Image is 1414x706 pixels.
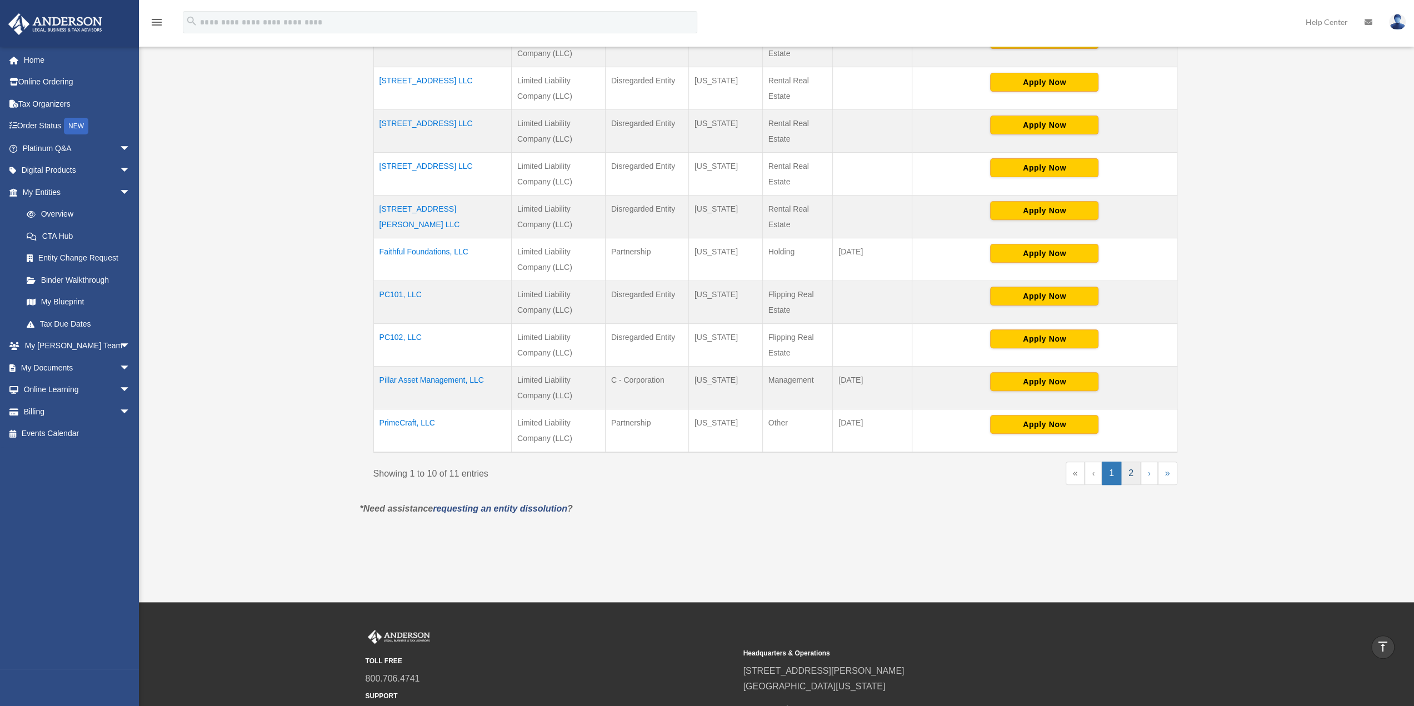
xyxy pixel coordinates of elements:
span: arrow_drop_down [119,357,142,379]
td: PrimeCraft, LLC [373,409,511,452]
img: Anderson Advisors Platinum Portal [366,630,432,644]
img: Anderson Advisors Platinum Portal [5,13,106,35]
em: *Need assistance ? [360,504,573,513]
a: vertical_align_top [1371,635,1395,659]
td: PC101, LLC [373,281,511,323]
td: Limited Liability Company (LLC) [511,366,605,409]
span: arrow_drop_down [119,400,142,423]
i: vertical_align_top [1376,640,1390,653]
a: Events Calendar [8,423,147,445]
button: Apply Now [990,372,1098,391]
td: Disregarded Entity [605,323,688,366]
a: Previous [1085,462,1102,485]
a: requesting an entity dissolution [433,504,567,513]
td: Rental Real Estate [762,67,832,109]
a: Tax Due Dates [16,313,142,335]
button: Apply Now [990,73,1098,92]
td: Limited Liability Company (LLC) [511,238,605,281]
button: Apply Now [990,415,1098,434]
button: Apply Now [990,116,1098,134]
td: [US_STATE] [688,323,762,366]
td: [STREET_ADDRESS] LLC [373,67,511,109]
small: TOLL FREE [366,655,736,667]
a: Online Learningarrow_drop_down [8,379,147,401]
div: NEW [64,118,88,134]
span: arrow_drop_down [119,181,142,204]
a: First [1066,462,1085,485]
td: Limited Liability Company (LLC) [511,109,605,152]
td: Limited Liability Company (LLC) [511,67,605,109]
td: Limited Liability Company (LLC) [511,152,605,195]
a: Home [8,49,147,71]
i: menu [150,16,163,29]
td: Disregarded Entity [605,195,688,238]
a: My Documentsarrow_drop_down [8,357,147,379]
button: Apply Now [990,287,1098,306]
td: Rental Real Estate [762,195,832,238]
a: Last [1158,462,1177,485]
td: [US_STATE] [688,409,762,452]
span: arrow_drop_down [119,159,142,182]
button: Apply Now [990,244,1098,263]
a: Platinum Q&Aarrow_drop_down [8,137,147,159]
td: Flipping Real Estate [762,323,832,366]
span: arrow_drop_down [119,335,142,358]
a: Tax Organizers [8,93,147,115]
td: [DATE] [833,409,912,452]
td: Holding [762,238,832,281]
a: Billingarrow_drop_down [8,400,147,423]
td: Rental Real Estate [762,109,832,152]
td: Limited Liability Company (LLC) [511,409,605,452]
td: Disregarded Entity [605,109,688,152]
a: [STREET_ADDRESS][PERSON_NAME] [743,666,905,675]
td: Disregarded Entity [605,281,688,323]
td: [DATE] [833,238,912,281]
td: Disregarded Entity [605,152,688,195]
a: Next [1141,462,1158,485]
td: [US_STATE] [688,67,762,109]
div: Showing 1 to 10 of 11 entries [373,462,767,482]
td: Partnership [605,238,688,281]
img: User Pic [1389,14,1406,30]
td: Partnership [605,409,688,452]
span: arrow_drop_down [119,137,142,160]
td: Management [762,366,832,409]
a: Online Ordering [8,71,147,93]
a: Order StatusNEW [8,115,147,138]
button: Apply Now [990,201,1098,220]
a: My [PERSON_NAME] Teamarrow_drop_down [8,335,147,357]
td: Limited Liability Company (LLC) [511,195,605,238]
td: PC102, LLC [373,323,511,366]
td: C - Corporation [605,366,688,409]
small: SUPPORT [366,690,736,702]
td: Faithful Foundations, LLC [373,238,511,281]
td: [US_STATE] [688,366,762,409]
td: Limited Liability Company (LLC) [511,323,605,366]
a: 800.706.4741 [366,674,420,683]
a: [GEOGRAPHIC_DATA][US_STATE] [743,682,886,691]
a: My Blueprint [16,291,142,313]
td: [US_STATE] [688,152,762,195]
i: search [186,15,198,27]
button: Apply Now [990,329,1098,348]
a: 2 [1121,462,1141,485]
td: [STREET_ADDRESS] LLC [373,109,511,152]
a: Binder Walkthrough [16,269,142,291]
td: [DATE] [833,366,912,409]
td: Disregarded Entity [605,67,688,109]
a: 1 [1102,462,1121,485]
button: Apply Now [990,158,1098,177]
td: Rental Real Estate [762,152,832,195]
td: Pillar Asset Management, LLC [373,366,511,409]
a: Entity Change Request [16,247,142,269]
a: My Entitiesarrow_drop_down [8,181,142,203]
a: menu [150,19,163,29]
td: [US_STATE] [688,109,762,152]
a: CTA Hub [16,225,142,247]
td: Flipping Real Estate [762,281,832,323]
td: [US_STATE] [688,281,762,323]
td: Other [762,409,832,452]
small: Headquarters & Operations [743,648,1113,659]
td: [STREET_ADDRESS][PERSON_NAME] LLC [373,195,511,238]
a: Overview [16,203,136,226]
